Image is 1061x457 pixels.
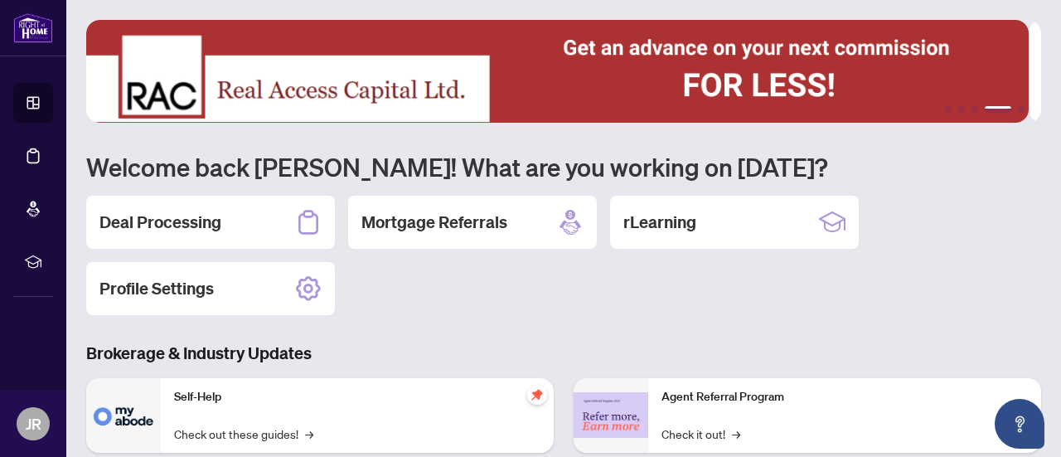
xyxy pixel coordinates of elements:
[732,425,740,443] span: →
[574,392,648,438] img: Agent Referral Program
[1018,106,1025,113] button: 5
[945,106,952,113] button: 1
[174,425,313,443] a: Check out these guides!→
[305,425,313,443] span: →
[971,106,978,113] button: 3
[995,399,1044,449] button: Open asap
[26,412,41,435] span: JR
[623,211,696,234] h2: rLearning
[86,20,1029,123] img: Slide 3
[99,277,214,300] h2: Profile Settings
[985,106,1011,113] button: 4
[13,12,53,43] img: logo
[661,388,1028,406] p: Agent Referral Program
[86,378,161,453] img: Self-Help
[86,342,1041,365] h3: Brokerage & Industry Updates
[99,211,221,234] h2: Deal Processing
[661,425,740,443] a: Check it out!→
[527,385,547,405] span: pushpin
[958,106,965,113] button: 2
[86,151,1041,182] h1: Welcome back [PERSON_NAME]! What are you working on [DATE]?
[174,388,540,406] p: Self-Help
[361,211,507,234] h2: Mortgage Referrals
